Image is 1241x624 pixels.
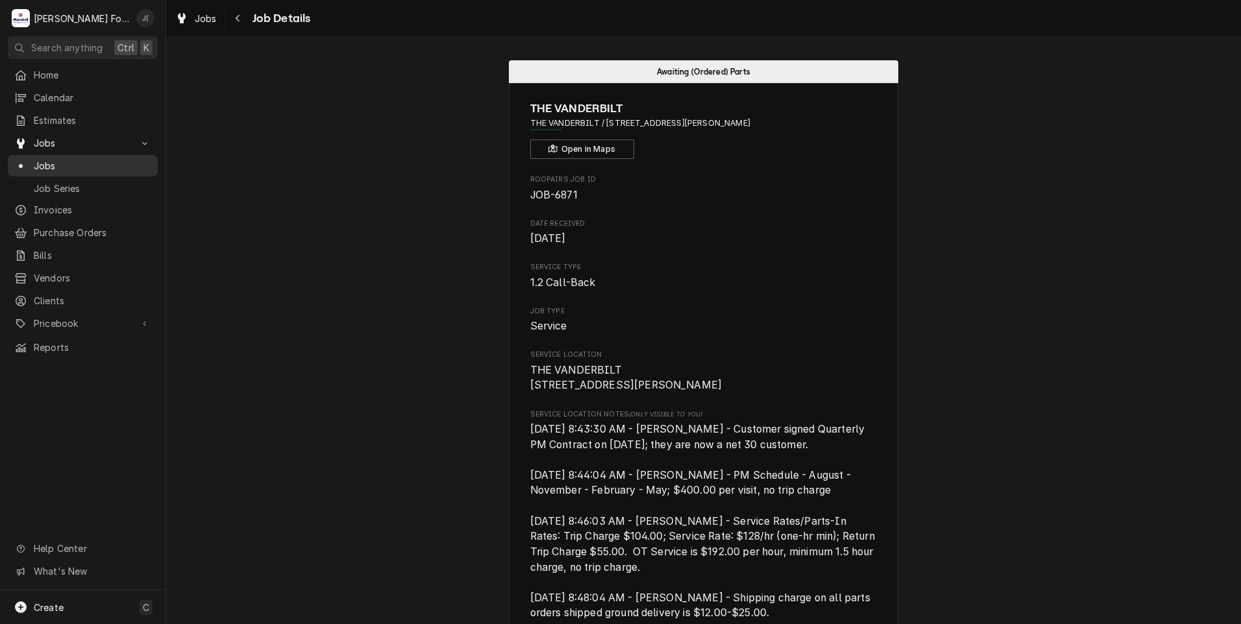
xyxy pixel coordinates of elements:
span: Service Location [530,363,878,393]
a: Jobs [8,155,158,176]
div: Marshall Food Equipment Service's Avatar [12,9,30,27]
span: THE VANDERBILT [STREET_ADDRESS][PERSON_NAME] [530,364,722,392]
span: Awaiting (Ordered) Parts [657,67,750,76]
div: J( [136,9,154,27]
span: Invoices [34,203,151,217]
span: What's New [34,564,150,578]
div: Service Location [530,350,878,393]
span: Roopairs Job ID [530,187,878,203]
span: Service [530,320,567,332]
span: Service Type [530,262,878,272]
span: Job Type [530,318,878,334]
span: Home [34,68,151,82]
span: Service Location Notes [530,409,878,420]
div: Service Type [530,262,878,290]
div: Roopairs Job ID [530,174,878,202]
span: Jobs [34,159,151,173]
span: Job Series [34,182,151,195]
span: Service Location [530,350,878,360]
span: [DATE] [530,232,566,245]
a: Calendar [8,87,158,108]
div: Job Type [530,306,878,334]
button: Search anythingCtrlK [8,36,158,59]
span: Date Received [530,231,878,246]
div: Client Information [530,100,878,159]
button: Navigate back [228,8,249,29]
a: Reports [8,337,158,358]
a: Estimates [8,110,158,131]
span: K [143,41,149,54]
a: Vendors [8,267,158,289]
a: Go to Pricebook [8,313,158,334]
span: Reports [34,341,151,354]
a: Bills [8,245,158,266]
button: Open in Maps [530,139,634,159]
span: Name [530,100,878,117]
span: Service Type [530,275,878,291]
span: Bills [34,248,151,262]
span: Roopairs Job ID [530,174,878,185]
a: Job Series [8,178,158,199]
span: Vendors [34,271,151,285]
span: Pricebook [34,317,132,330]
span: Job Type [530,306,878,317]
a: Clients [8,290,158,311]
a: Jobs [170,8,222,29]
span: Job Details [249,10,311,27]
a: Go to What's New [8,560,158,582]
span: Purchase Orders [34,226,151,239]
span: Help Center [34,542,150,555]
span: Estimates [34,114,151,127]
span: C [143,601,149,614]
span: Create [34,602,64,613]
span: Clients [34,294,151,307]
div: [PERSON_NAME] Food Equipment Service [34,12,129,25]
span: Calendar [34,91,151,104]
div: Status [509,60,898,83]
div: Jeff Debigare (109)'s Avatar [136,9,154,27]
a: Home [8,64,158,86]
span: Search anything [31,41,103,54]
span: Date Received [530,219,878,229]
span: Jobs [195,12,217,25]
a: Go to Jobs [8,132,158,154]
a: Purchase Orders [8,222,158,243]
a: Invoices [8,199,158,221]
span: Jobs [34,136,132,150]
span: JOB-6871 [530,189,578,201]
div: Date Received [530,219,878,246]
span: Address [530,117,878,129]
span: (Only Visible to You) [629,411,702,418]
a: Go to Help Center [8,538,158,559]
div: M [12,9,30,27]
span: 1.2 Call-Back [530,276,596,289]
span: Ctrl [117,41,134,54]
